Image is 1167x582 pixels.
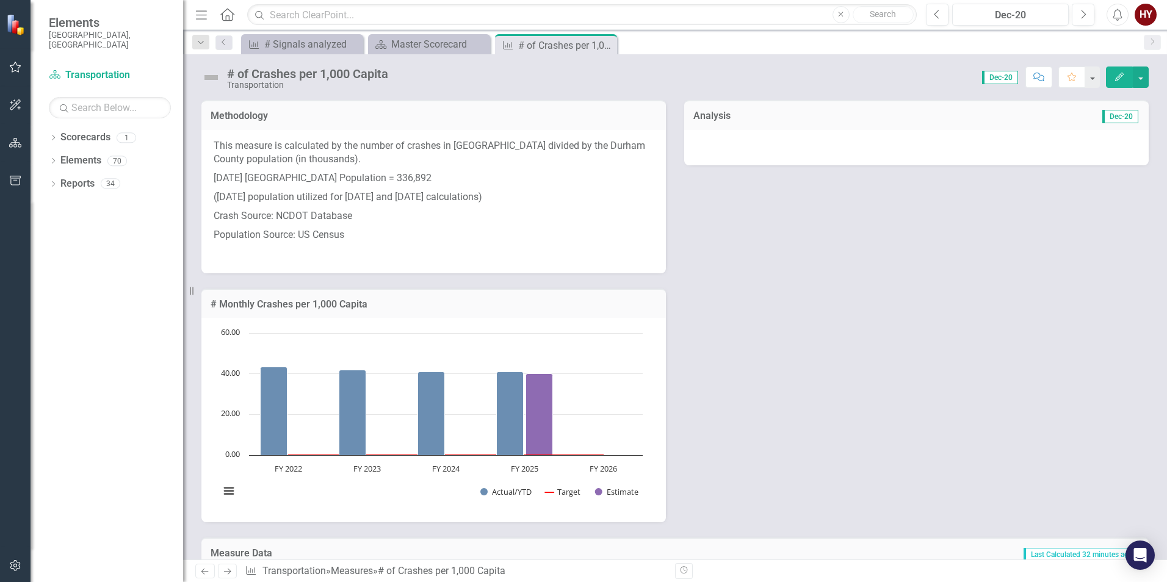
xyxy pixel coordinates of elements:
[49,30,171,50] small: [GEOGRAPHIC_DATA], [GEOGRAPHIC_DATA]
[1102,110,1138,123] span: Dec-20
[1125,541,1155,570] div: Open Intercom Messenger
[221,367,240,378] text: 40.00
[211,110,657,121] h3: Methodology
[60,177,95,191] a: Reports
[956,8,1064,23] div: Dec-20
[432,463,460,474] text: FY 2024
[227,67,388,81] div: # of Crashes per 1,000 Capita
[221,326,240,337] text: 60.00
[211,548,533,559] h3: Measure Data
[870,9,896,19] span: Search
[261,367,287,456] path: FY 2022, 43.44026542. Actual/YTD.
[245,564,666,578] div: » »
[214,327,654,510] div: Chart. Highcharts interactive chart.
[497,372,524,456] path: FY 2025 , 41.07250988. Actual/YTD.
[339,370,366,456] path: FY 2023, 41.96003467. Actual/YTD.
[275,463,302,474] text: FY 2022
[225,448,240,459] text: 0.00
[244,37,360,52] a: # Signals analyzed
[545,486,581,497] button: Show Target
[952,4,1069,26] button: Dec-20
[214,139,654,170] p: This measure is calculated by the number of crashes in [GEOGRAPHIC_DATA] divided by the Durham Co...
[214,188,654,207] p: ([DATE] population utilized for [DATE] and [DATE] calculations)
[391,37,487,52] div: Master Scorecard
[286,453,606,458] g: Target, series 2 of 3. Line with 5 data points.
[371,37,487,52] a: Master Scorecard
[220,483,237,500] button: View chart menu, Chart
[247,4,917,26] input: Search ClearPoint...
[214,226,654,245] p: Population Source: US Census
[117,132,136,143] div: 1
[853,6,914,23] button: Search
[511,463,538,474] text: FY 2025
[378,565,505,577] div: # of Crashes per 1,000 Capita
[418,372,445,456] path: FY 2024, 41.07547819. Actual/YTD.
[526,374,553,456] path: FY 2025 , 40. Estimate.
[261,333,604,456] g: Actual/YTD, series 1 of 3. Bar series with 5 bars.
[982,71,1018,84] span: Dec-20
[214,207,654,226] p: Crash Source: NCDOT Database
[595,486,638,497] button: Show Estimate
[331,565,373,577] a: Measures
[101,179,120,189] div: 34
[1135,4,1157,26] button: HY
[107,156,127,166] div: 70
[1024,548,1138,561] span: Last Calculated 32 minutes ago
[201,68,221,87] img: Not Defined
[353,463,381,474] text: FY 2023
[262,565,326,577] a: Transportation
[60,131,110,145] a: Scorecards
[6,13,27,35] img: ClearPoint Strategy
[480,486,532,497] button: Show Actual/YTD
[211,299,657,310] h3: # Monthly Crashes per 1,000 Capita
[264,37,360,52] div: # Signals analyzed
[214,169,654,188] p: [DATE] [GEOGRAPHIC_DATA] Population = 336,892
[221,408,240,419] text: 20.00
[49,68,171,82] a: Transportation
[60,154,101,168] a: Elements
[693,110,917,121] h3: Analysis
[590,463,617,474] text: FY 2026
[214,327,649,510] svg: Interactive chart
[518,38,614,53] div: # of Crashes per 1,000 Capita
[49,15,171,30] span: Elements
[49,97,171,118] input: Search Below...
[227,81,388,90] div: Transportation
